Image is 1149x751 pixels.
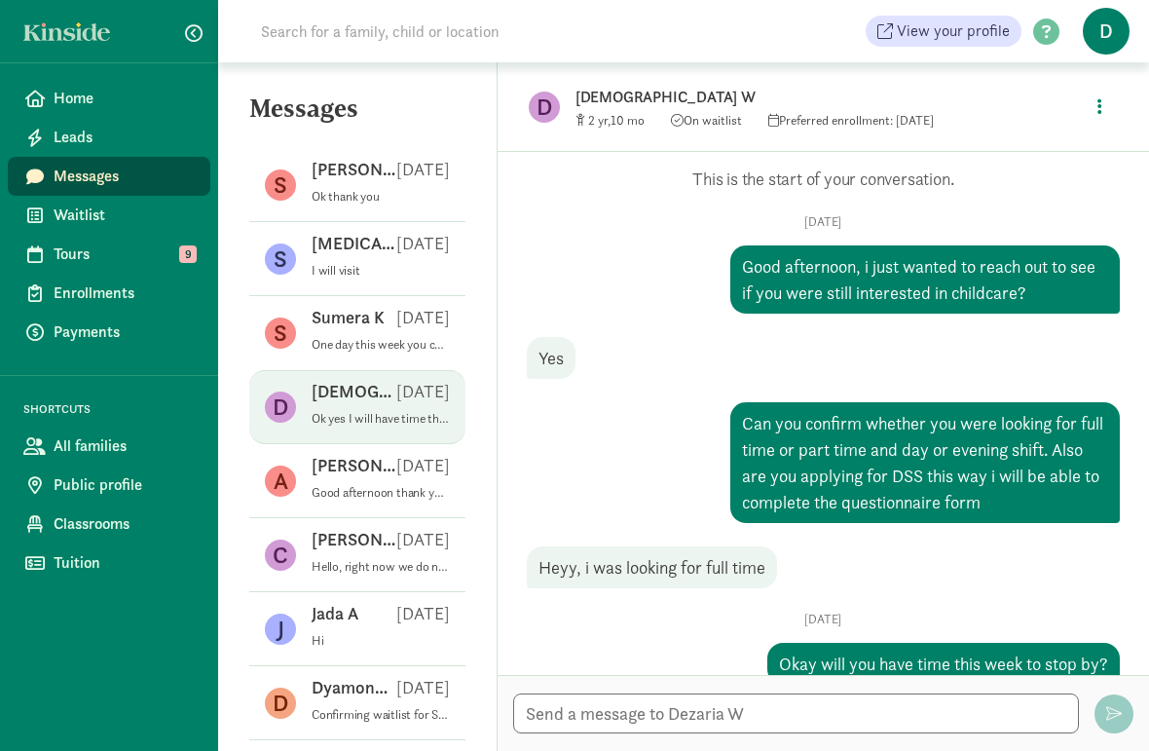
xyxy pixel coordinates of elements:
p: Jada A [312,602,358,625]
p: [DATE] [396,306,450,329]
span: Public profile [54,473,195,497]
span: All families [54,434,195,458]
div: Heyy, i was looking for full time [527,546,777,588]
span: On waitlist [671,112,742,129]
span: Home [54,87,195,110]
span: Tours [54,243,195,266]
a: Public profile [8,466,210,505]
p: Confirming waitlist for September [312,707,450,723]
figure: J [265,614,296,645]
span: Messages [54,165,195,188]
div: Can you confirm whether you were looking for full time or part time and day or evening shift. Als... [730,402,1120,523]
a: View your profile [866,16,1021,47]
span: View your profile [897,19,1010,43]
span: 10 [611,112,645,129]
a: Home [8,79,210,118]
figure: D [265,688,296,719]
p: I will visit [312,263,450,279]
div: Good afternoon, i just wanted to reach out to see if you were still interested in childcare? [730,245,1120,314]
figure: S [265,244,296,275]
input: Search for a family, child or location [249,12,796,51]
p: [DEMOGRAPHIC_DATA] W [312,380,396,403]
span: Preferred enrollment: [DATE] [768,112,934,129]
p: [PERSON_NAME] G [312,528,396,551]
span: Tuition [54,551,195,575]
figure: D [265,392,296,423]
p: [DATE] [396,528,450,551]
a: Tours 9 [8,235,210,274]
p: [DATE] [396,602,450,625]
span: 9 [179,245,197,263]
div: Okay will you have time this week to stop by? [767,643,1120,685]
p: [DATE] [527,612,1120,627]
p: One day this week you can stop by to pick the the paperwork. I’m available [DATE] [DATE] or [DATE] [312,337,450,353]
span: Payments [54,320,195,344]
a: Enrollments [8,274,210,313]
p: [DEMOGRAPHIC_DATA] W [575,84,1082,111]
p: [MEDICAL_DATA][PERSON_NAME] [312,232,396,255]
p: [DATE] [396,380,450,403]
span: Enrollments [54,282,195,305]
p: Ok thank you [312,189,450,205]
p: [DATE] [396,676,450,699]
span: D [1083,8,1130,55]
p: [PERSON_NAME] R [312,454,396,477]
span: Waitlist [54,204,195,227]
p: [DATE] [527,214,1120,230]
figure: C [265,540,296,571]
p: This is the start of your conversation. [527,168,1120,191]
figure: A [265,466,296,497]
a: Waitlist [8,196,210,235]
a: Messages [8,157,210,196]
span: Leads [54,126,195,149]
a: Leads [8,118,210,157]
span: Classrooms [54,512,195,536]
a: Payments [8,313,210,352]
p: [DATE] [396,454,450,477]
figure: S [265,169,296,201]
a: Tuition [8,544,210,582]
a: Classrooms [8,505,210,544]
div: Yes [527,337,575,379]
p: Good afternoon thank you for the update . In regard to her physical form she will need that when ... [312,485,450,501]
p: Ok yes I will have time this week to stop by [312,411,450,427]
span: 2 [588,112,611,129]
p: Dyamond G [312,676,396,699]
figure: D [529,92,560,123]
p: [DATE] [396,232,450,255]
p: [DATE] [396,158,450,181]
p: [PERSON_NAME] [312,158,396,181]
iframe: Chat Widget [1052,657,1149,751]
p: Hello, right now we do not have any openings [312,559,450,575]
figure: S [265,318,296,349]
p: Hi [312,633,450,649]
a: All families [8,427,210,466]
p: Sumera K [312,306,385,329]
h5: Messages [218,94,497,140]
